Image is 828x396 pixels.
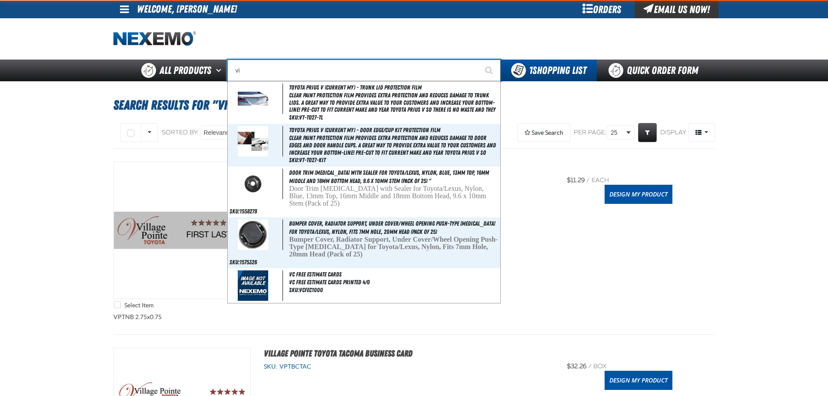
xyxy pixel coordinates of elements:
input: Select Item [114,301,121,308]
span: Bumper Cover, Radiator Support, Under Cover/Wheel Opening Push-Type [MEDICAL_DATA] for Toyota/Lex... [289,236,498,258]
button: Open All Products pages [213,60,227,81]
a: Village Pointe Toyota Tacoma Business Card [264,348,412,359]
span: Per page: [574,129,607,137]
span: / [586,176,590,184]
strong: 1 [529,64,532,77]
span: VC Free Estimate Cards Printed 4/0 [289,279,498,286]
span: Toyota Prius V (Current MY) - Door Edge/Cup Kit Protection Film [289,126,440,133]
div: VPTNB 2.75x0.75 [113,149,715,335]
span: SKU:VCFEC1000 [289,286,323,293]
button: Product Grid Views Toolbar [688,123,715,142]
span: 25 [611,128,625,137]
span: $32.26 [567,363,586,370]
label: Select Item [114,301,153,309]
img: 5b1158a7ef9db546867256-3m-door-edge-cup-guard-protection-film-kit_4_16.jpg [238,126,268,156]
span: box [593,363,606,370]
span: SKU:VT-TO27-KIT [289,156,326,163]
img: missing_image.jpg [238,270,268,301]
a: Quick Order Form [597,60,715,81]
span: Relevance [204,128,233,137]
: View Details of the Village Pointe Toyota Name Badge [114,162,250,299]
img: Nexemo logo [113,31,196,47]
h1: Search Results for "village pointe toyota" [113,93,715,117]
span: Clear paint protection film provides extra protection and reduces damage to trunk lids. A great w... [289,92,498,113]
img: 63bc70748da50668011590-1575326-2.jpg [238,220,268,250]
a: Home [113,31,196,47]
a: Design My Product [605,371,672,390]
span: Save Search [532,129,563,136]
span: SKU:1558279 [229,208,257,215]
span: / [588,363,592,370]
span: All Products [160,63,211,78]
a: Design My Product [605,185,672,204]
img: 5b1158a8032ae711722773-3m-trunk-lid-protection-film_3_55.jpg [238,83,268,114]
button: Rows selection options [141,123,158,142]
span: Sorted By: [162,129,199,136]
span: Clear paint protection film provides extra protection and reduces damage to door edges and door h... [289,134,498,156]
span: each [592,176,609,184]
button: You have 1 Shopping List. Open to view details [501,60,597,81]
img: Village Pointe Toyota Name Badge [114,162,250,299]
input: Search [227,60,501,81]
button: Expand or Collapse Saved Search drop-down to save a search query [518,123,570,142]
img: 63f7c66abb730344910082-1596979_2.jpg [238,169,268,199]
span: Product Grid Views Toolbar [689,123,715,142]
span: SKU:1575326 [229,259,257,266]
span: Toyota Prius V (Current MY) - Trunk Lid Protection Film [289,84,422,91]
span: Bumper Cover, Radiator Support, Under Cover/Wheel Opening Push-Type [MEDICAL_DATA] for Toyota/Lex... [289,220,495,235]
span: $11.29 [567,176,585,184]
div: SKU: [264,363,551,371]
p: Door Trim [MEDICAL_DATA] with Sealer for Toyota/Lexus, Nylon, Blue, 13mm Top, 16mm Middle and 18m... [289,185,498,214]
span: VPTBCTAC [277,363,311,370]
span: VC Free Estimate Cards [289,271,342,278]
span: Shopping List [529,64,586,77]
span: Display: [660,129,687,136]
button: Start Searching [479,60,501,81]
a: Expand or Collapse Grid Filters [638,123,657,142]
span: Door Trim [MEDICAL_DATA] with Sealer for Toyota/Lexus, Nylon, Blue, 13mm Top, 16mm Middle and 18m... [289,169,489,184]
span: SKU:VT-TO27-TL [289,114,323,121]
